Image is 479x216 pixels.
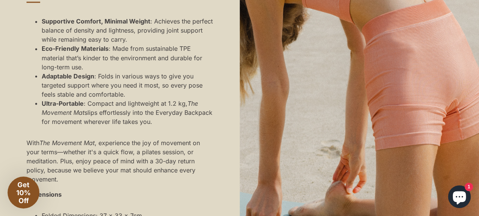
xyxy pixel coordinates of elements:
[8,177,39,208] div: Get 10% Off
[27,190,62,198] strong: Dimensions
[42,44,213,71] li: : Made from sustainable TPE material that’s kinder to the environment and durable for long-term use.
[16,181,31,205] span: Get 10% Off
[42,45,109,52] strong: Eco-Friendly Materials
[42,72,94,80] strong: Adaptable Design
[42,17,150,25] strong: Supportive Comfort, Minimal Weight
[27,138,213,183] p: With , experience the joy of movement on your terms—whether it's a quick flow, a pilates session,...
[42,17,213,44] li: : Achieves the perfect balance of density and lightness, providing joint support while remaining ...
[39,139,95,146] em: The Movement Mat
[42,71,213,99] li: : Folds in various ways to give you targeted support where you need it most, so every pose feels ...
[446,185,473,210] inbox-online-store-chat: Shopify online store chat
[42,99,84,107] strong: Ultra-Portable
[42,99,213,126] li: : Compact and lightweight at 1.2 kg, slips effortlessly into the Everyday Backpack for movement w...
